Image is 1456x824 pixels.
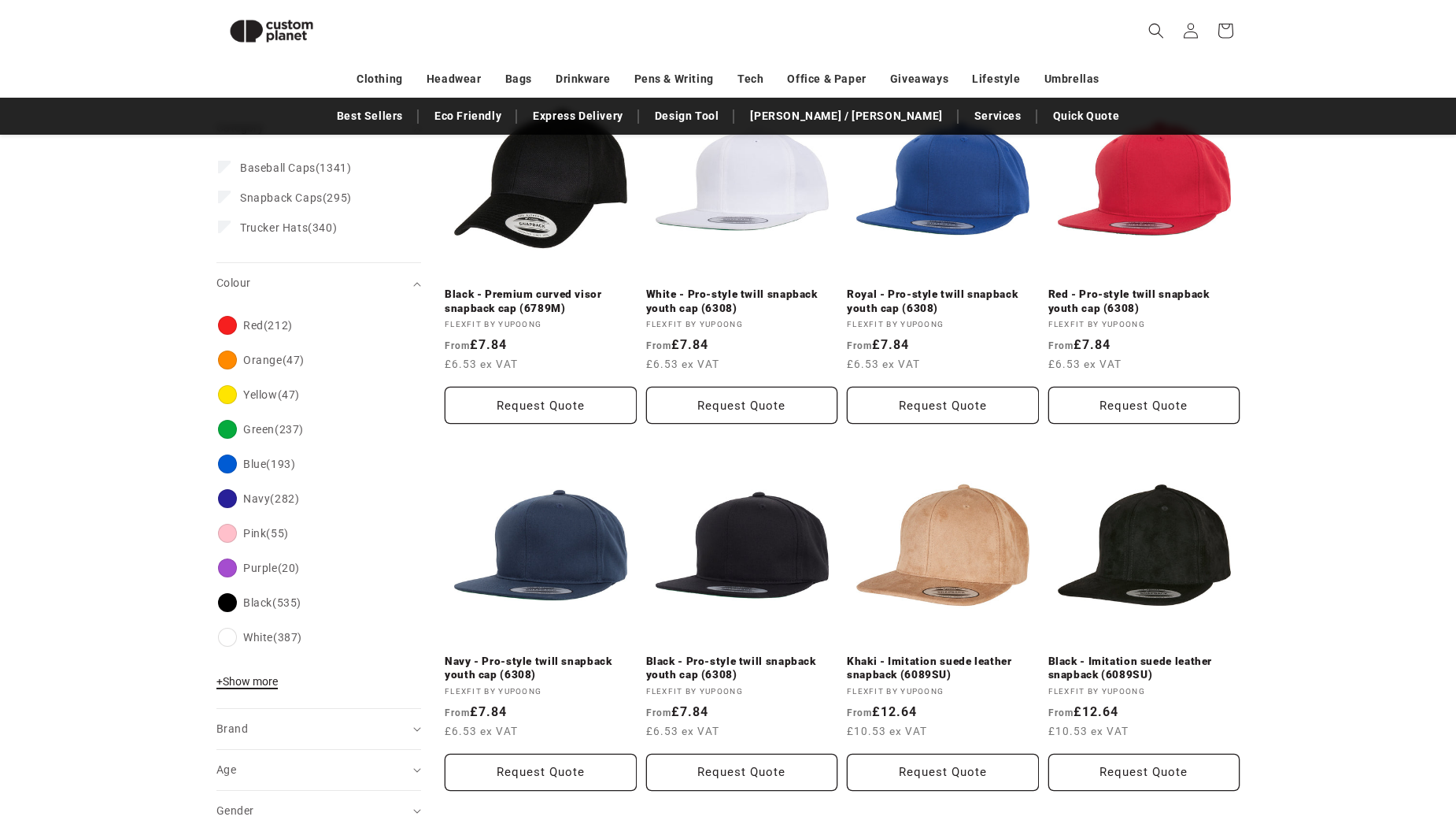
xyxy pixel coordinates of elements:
[240,191,352,205] span: (295)
[525,102,631,130] a: Express Delivery
[216,277,250,289] span: Colour
[1193,654,1456,824] iframe: Chat Widget
[646,754,838,791] button: Request Quote
[647,102,727,130] a: Design Tool
[240,161,316,174] span: Baseball Caps
[646,387,838,424] button: Request Quote
[240,161,351,175] span: (1341)
[1048,655,1240,682] a: Black - Imitation suede leather snapback (6089SU)
[445,288,637,315] a: Black - Premium curved visor snapback cap (6789M)
[1044,65,1099,93] a: Umbrellas
[646,655,838,682] a: Black - Pro-style twill snapback youth cap (6308)
[216,674,283,696] button: Show more
[737,65,763,93] a: Tech
[556,65,610,93] a: Drinkware
[216,804,253,817] span: Gender
[445,754,637,791] button: Request Quote
[216,763,236,776] span: Age
[1045,102,1128,130] a: Quick Quote
[445,387,637,424] button: Request Quote
[216,722,248,735] span: Brand
[787,65,866,93] a: Office & Paper
[357,65,403,93] a: Clothing
[966,102,1029,130] a: Services
[742,102,950,130] a: [PERSON_NAME] / [PERSON_NAME]
[216,6,327,56] img: Custom Planet
[890,65,948,93] a: Giveaways
[847,288,1039,315] a: Royal - Pro-style twill snapback youth cap (6308)
[427,65,482,93] a: Headwear
[240,221,308,234] span: Trucker Hats
[847,754,1039,791] button: Request Quote
[847,655,1039,682] a: Khaki - Imitation suede leather snapback (6089SU)
[240,191,323,204] span: Snapback Caps
[427,102,509,130] a: Eco Friendly
[847,387,1039,424] button: Request Quote
[634,65,714,93] a: Pens & Writing
[329,102,411,130] a: Best Sellers
[1139,13,1173,48] summary: Search
[1048,754,1240,791] button: Request Quote
[240,221,337,235] span: (340)
[972,65,1020,93] a: Lifestyle
[1048,387,1240,424] button: Request Quote
[216,709,421,749] summary: Brand (0 selected)
[216,675,278,688] span: Show more
[216,750,421,790] summary: Age (0 selected)
[646,288,838,315] a: White - Pro-style twill snapback youth cap (6308)
[216,675,223,688] span: +
[216,263,421,303] summary: Colour (0 selected)
[505,65,532,93] a: Bags
[445,655,637,682] a: Navy - Pro-style twill snapback youth cap (6308)
[1048,288,1240,315] a: Red - Pro-style twill snapback youth cap (6308)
